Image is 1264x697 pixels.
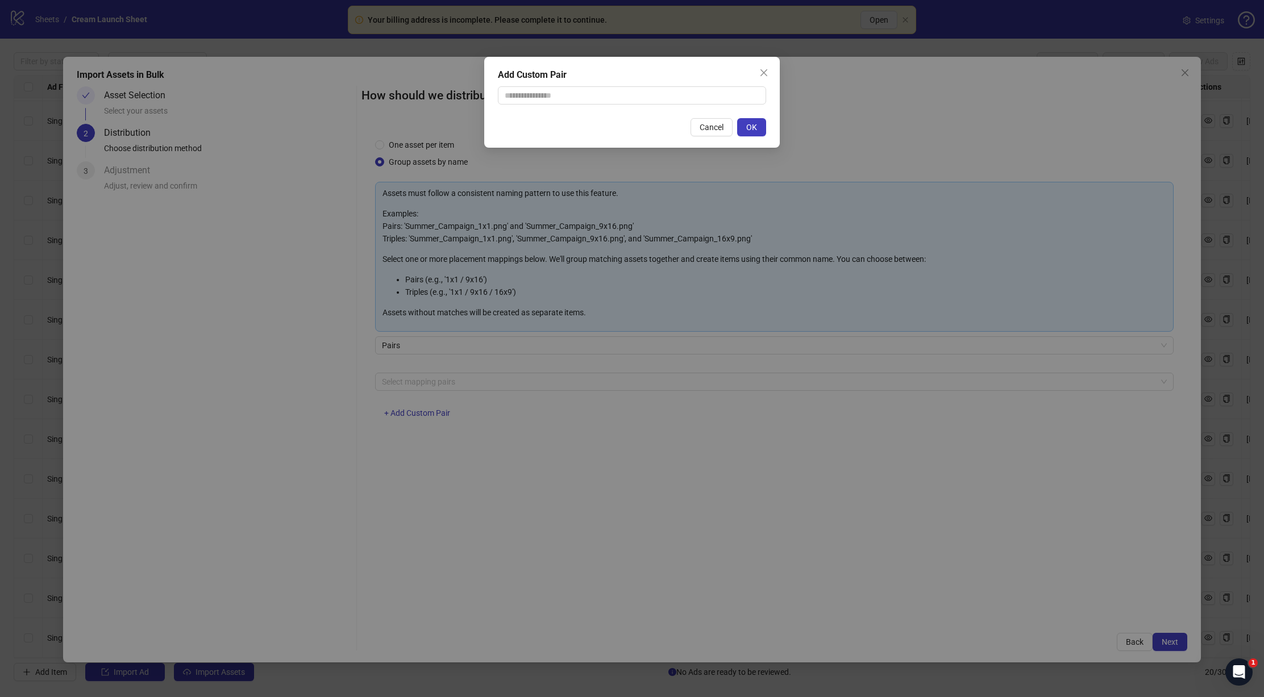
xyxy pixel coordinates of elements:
iframe: Intercom live chat [1225,658,1253,686]
button: Close [755,64,773,82]
button: OK [737,118,766,136]
button: Cancel [691,118,733,136]
span: OK [746,123,757,132]
span: close [759,68,768,77]
div: Add Custom Pair [498,68,766,82]
span: 1 [1249,658,1258,667]
span: Cancel [700,123,724,132]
